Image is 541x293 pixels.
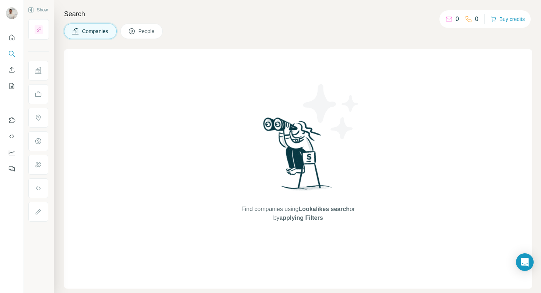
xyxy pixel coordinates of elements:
span: applying Filters [279,215,323,221]
button: Buy credits [491,14,525,24]
span: Find companies using or by [239,205,357,222]
img: Avatar [6,7,18,19]
button: My lists [6,79,18,93]
button: Use Surfe API [6,130,18,143]
h4: Search [64,9,532,19]
button: Dashboard [6,146,18,159]
img: Surfe Illustration - Woman searching with binoculars [260,115,336,197]
span: Companies [82,28,109,35]
button: Quick start [6,31,18,44]
span: Lookalikes search [298,206,350,212]
img: Surfe Illustration - Stars [298,79,364,145]
span: People [138,28,155,35]
button: Use Surfe on LinkedIn [6,114,18,127]
button: Enrich CSV [6,63,18,76]
p: 0 [456,15,459,24]
button: Search [6,47,18,60]
button: Feedback [6,162,18,175]
p: 0 [475,15,478,24]
div: Open Intercom Messenger [516,253,534,271]
button: Show [23,4,53,15]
